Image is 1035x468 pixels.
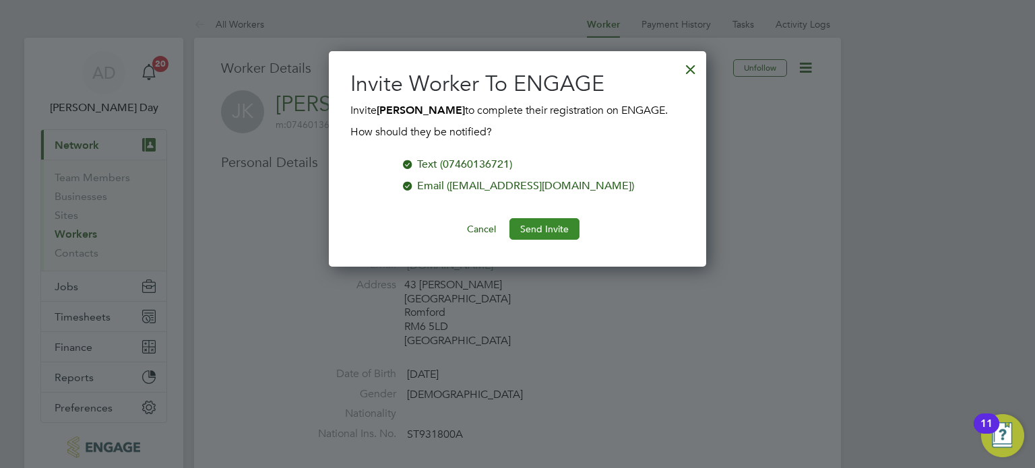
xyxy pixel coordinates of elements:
button: Send Invite [509,218,579,240]
div: Email ([EMAIL_ADDRESS][DOMAIN_NAME]) [417,178,634,194]
div: Invite to complete their registration on ENGAGE. [350,102,685,140]
button: Cancel [456,218,507,240]
h2: Invite Worker To ENGAGE [350,70,685,98]
div: 11 [980,424,993,441]
div: Text (07460136721) [417,156,512,172]
button: Open Resource Center, 11 new notifications [981,414,1024,457]
div: How should they be notified? [350,119,685,140]
b: [PERSON_NAME] [377,104,465,116]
